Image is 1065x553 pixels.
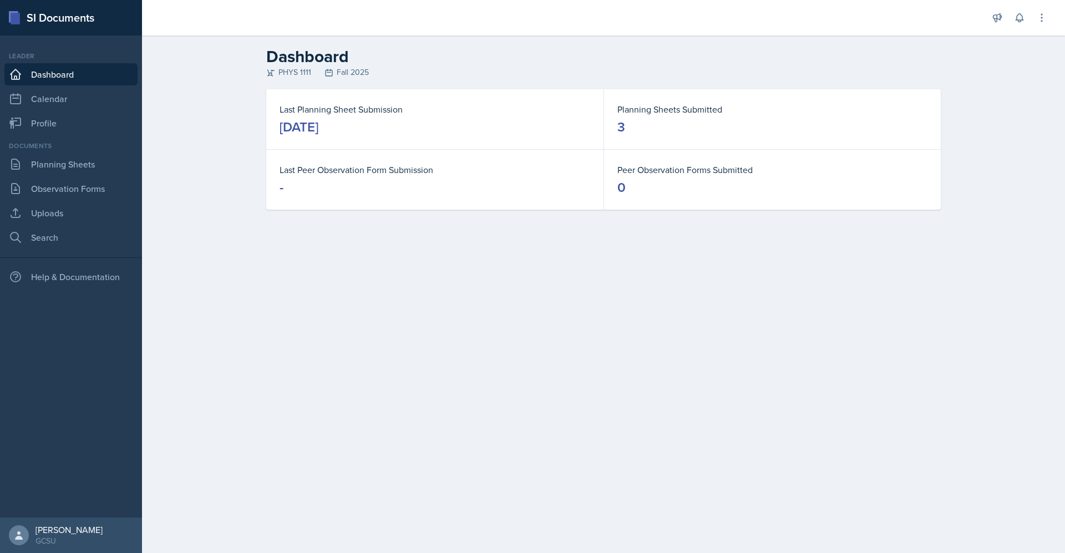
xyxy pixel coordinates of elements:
dt: Last Planning Sheet Submission [280,103,590,116]
a: Observation Forms [4,177,138,200]
div: 3 [617,118,625,136]
dt: Last Peer Observation Form Submission [280,163,590,176]
dt: Planning Sheets Submitted [617,103,927,116]
div: Documents [4,141,138,151]
a: Planning Sheets [4,153,138,175]
div: GCSU [35,535,103,546]
h2: Dashboard [266,47,941,67]
div: [DATE] [280,118,318,136]
a: Calendar [4,88,138,110]
dt: Peer Observation Forms Submitted [617,163,927,176]
a: Dashboard [4,63,138,85]
div: [PERSON_NAME] [35,524,103,535]
a: Uploads [4,202,138,224]
a: Search [4,226,138,248]
div: Help & Documentation [4,266,138,288]
div: PHYS 1111 Fall 2025 [266,67,941,78]
div: 0 [617,179,626,196]
a: Profile [4,112,138,134]
div: - [280,179,283,196]
div: Leader [4,51,138,61]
